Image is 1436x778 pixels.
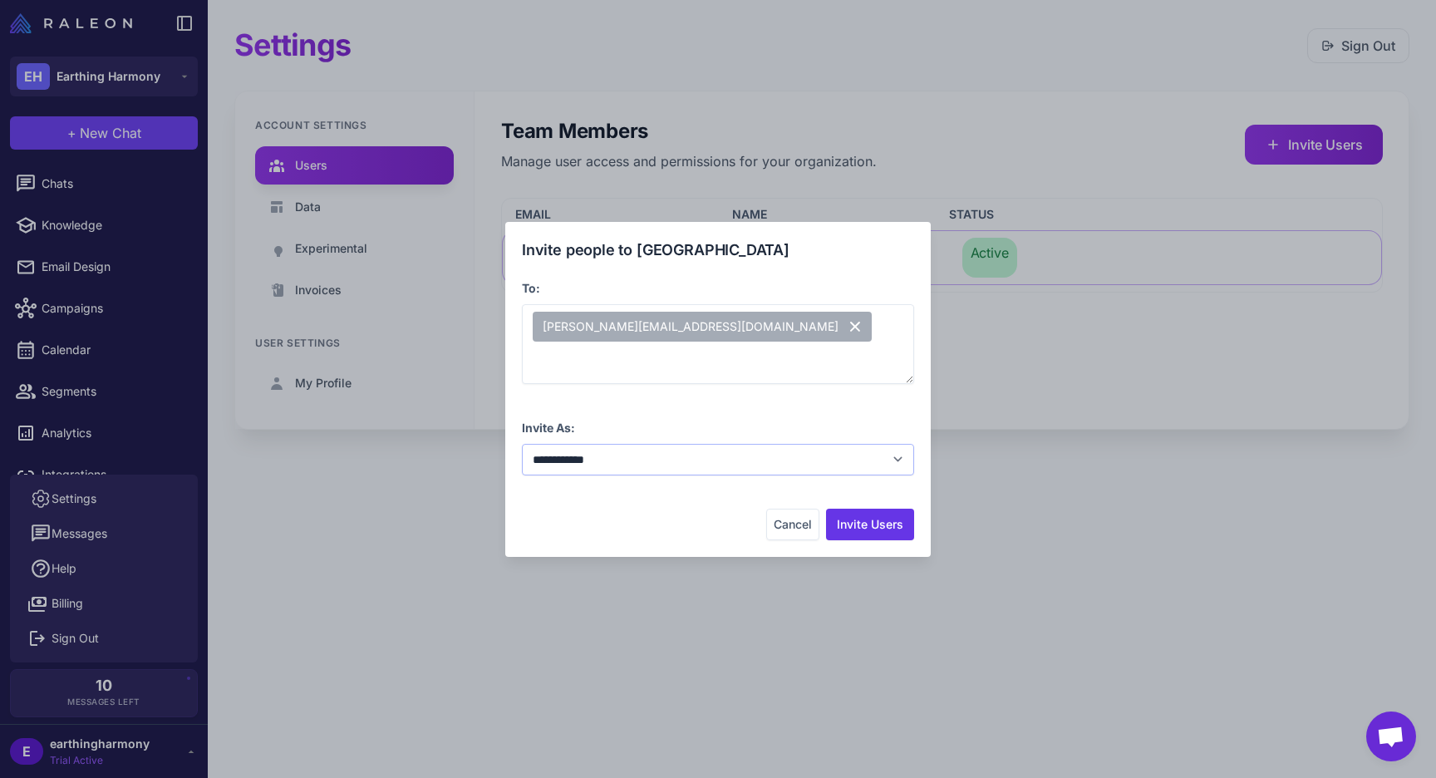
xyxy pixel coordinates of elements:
div: Invite people to [GEOGRAPHIC_DATA] [522,239,914,261]
button: Cancel [766,509,819,540]
label: To: [522,281,540,295]
span: [PERSON_NAME][EMAIL_ADDRESS][DOMAIN_NAME] [533,312,872,342]
label: Invite As: [522,421,575,435]
button: Invite Users [826,509,914,540]
div: Open chat [1366,712,1416,761]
